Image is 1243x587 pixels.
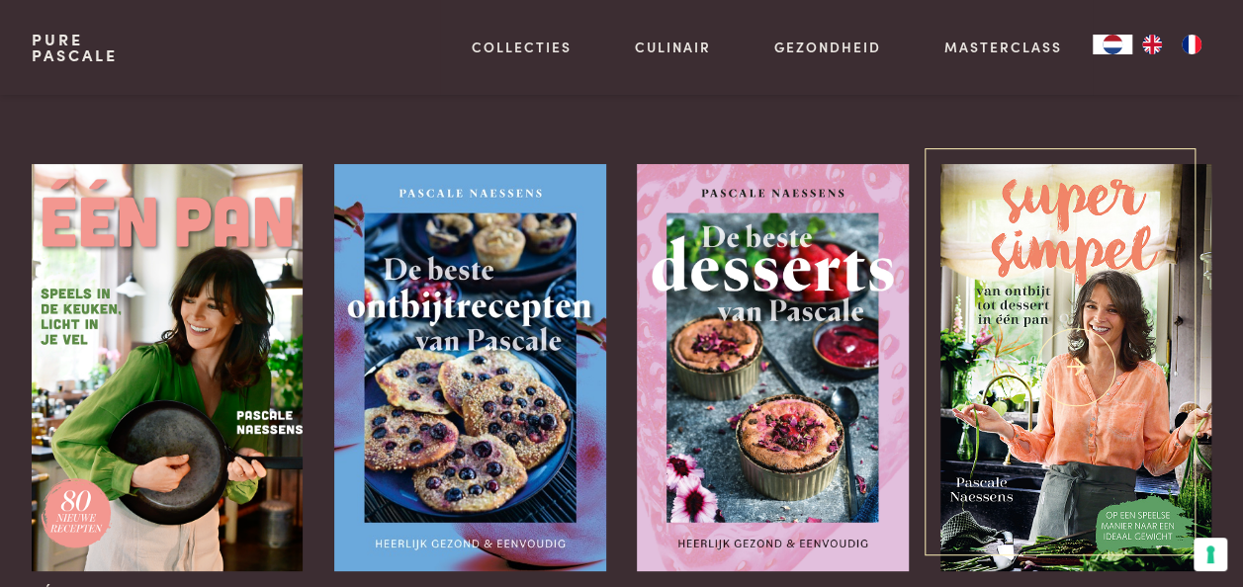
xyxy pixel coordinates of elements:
[1093,35,1211,54] aside: Language selected: Nederlands
[334,164,605,571] img: De beste ontbijtrecepten van Pascale
[1194,538,1227,571] button: Uw voorkeuren voor toestemming voor trackingtechnologieën
[1132,35,1172,54] a: EN
[1093,35,1132,54] a: NL
[940,164,1211,571] img: Super Simpel
[943,37,1061,57] a: Masterclass
[32,164,303,571] img: Eén pan
[1172,35,1211,54] a: FR
[1132,35,1211,54] ul: Language list
[32,32,118,63] a: PurePascale
[1093,35,1132,54] div: Language
[472,37,572,57] a: Collecties
[774,37,881,57] a: Gezondheid
[635,37,711,57] a: Culinair
[637,164,908,571] img: De beste desserts van Pascale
